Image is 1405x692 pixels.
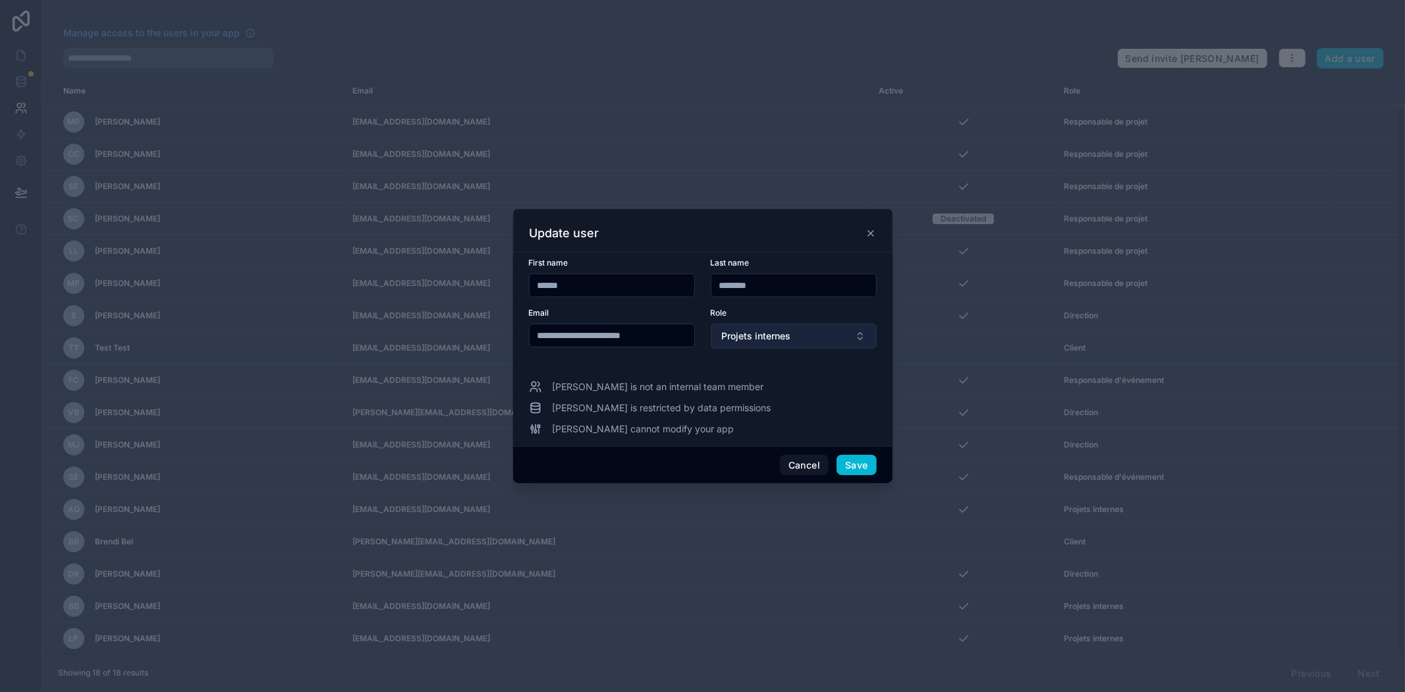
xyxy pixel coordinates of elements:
[711,258,750,268] span: Last name
[722,330,791,343] span: Projets internes
[529,308,549,318] span: Email
[553,401,771,415] span: [PERSON_NAME] is restricted by data permissions
[711,308,727,318] span: Role
[711,324,877,349] button: Select Button
[530,225,599,241] h3: Update user
[780,455,829,476] button: Cancel
[553,380,764,393] span: [PERSON_NAME] is not an internal team member
[529,258,568,268] span: First name
[553,422,734,436] span: [PERSON_NAME] cannot modify your app
[837,455,876,476] button: Save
